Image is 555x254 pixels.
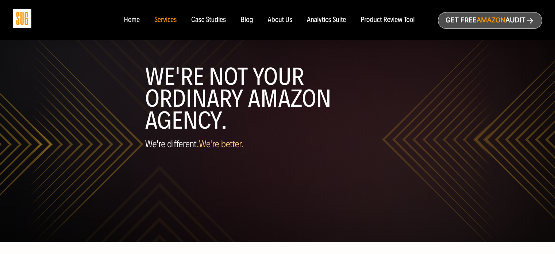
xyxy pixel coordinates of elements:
a: Product Review Tool [361,16,415,24]
a: Blog [240,16,253,24]
span: Amazon [477,16,505,24]
a: Get freeAmazonAudit [438,12,542,29]
p: We're different. [145,139,410,149]
img: Sug [13,9,31,28]
a: Analytics Suite [307,16,346,24]
a: Home [124,16,139,24]
h1: WE'RE NOT YOUR ORDINARY AMAZON AGENCY. [145,66,410,132]
span: We're better. [199,138,244,150]
a: Services [154,16,177,24]
a: Case Studies [191,16,226,24]
a: About Us [268,16,293,24]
